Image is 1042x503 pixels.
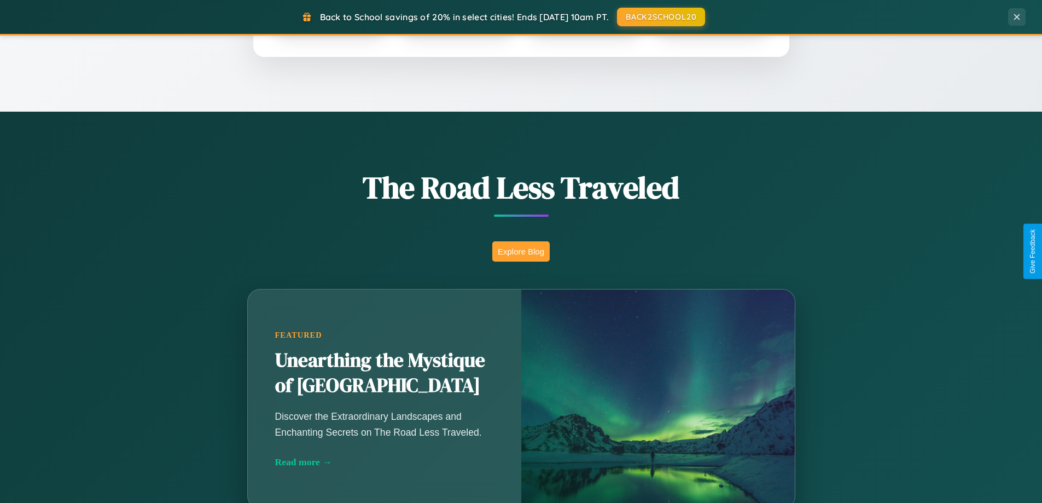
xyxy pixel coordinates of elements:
[1029,229,1037,274] div: Give Feedback
[275,456,494,468] div: Read more →
[320,11,609,22] span: Back to School savings of 20% in select cities! Ends [DATE] 10am PT.
[275,331,494,340] div: Featured
[617,8,705,26] button: BACK2SCHOOL20
[275,409,494,440] p: Discover the Extraordinary Landscapes and Enchanting Secrets on The Road Less Traveled.
[193,166,849,209] h1: The Road Less Traveled
[275,348,494,398] h2: Unearthing the Mystique of [GEOGRAPHIC_DATA]
[492,241,550,262] button: Explore Blog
